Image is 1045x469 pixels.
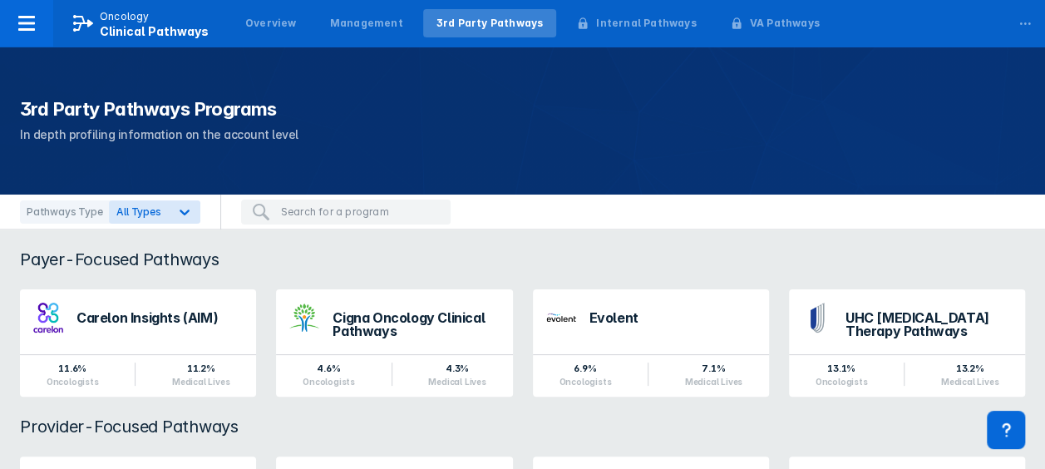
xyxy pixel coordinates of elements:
[276,289,512,397] a: Cigna Oncology Clinical Pathways4.6%Oncologists4.3%Medical Lives
[172,362,229,375] div: 11.2%
[20,200,109,224] div: Pathways Type
[100,24,209,38] span: Clinical Pathways
[684,362,742,375] div: 7.1%
[423,9,557,37] a: 3rd Party Pathways
[303,362,355,375] div: 4.6%
[100,9,150,24] p: Oncology
[232,9,310,37] a: Overview
[33,303,63,333] img: carelon-insights.png
[802,303,832,333] img: uhc-pathways.png
[428,377,486,387] div: Medical Lives
[941,362,998,375] div: 13.2%
[76,311,243,324] div: Carelon Insights (AIM)
[546,303,576,333] img: new-century-health.png
[330,16,403,31] div: Management
[47,362,99,375] div: 11.6%
[1008,2,1042,37] div: ...
[816,377,868,387] div: Oncologists
[816,362,868,375] div: 13.1%
[317,9,417,37] a: Management
[684,377,742,387] div: Medical Lives
[533,289,769,397] a: Evolent6.9%Oncologists7.1%Medical Lives
[845,311,1012,338] div: UHC [MEDICAL_DATA] Therapy Pathways
[172,377,229,387] div: Medical Lives
[596,16,696,31] div: Internal Pathways
[559,362,611,375] div: 6.9%
[987,411,1025,449] div: Contact Support
[333,311,499,338] div: Cigna Oncology Clinical Pathways
[436,16,544,31] div: 3rd Party Pathways
[20,289,256,397] a: Carelon Insights (AIM)11.6%Oncologists11.2%Medical Lives
[289,303,319,333] img: cigna-oncology-clinical-pathways.png
[789,289,1025,397] a: UHC [MEDICAL_DATA] Therapy Pathways13.1%Oncologists13.2%Medical Lives
[245,16,297,31] div: Overview
[281,205,441,220] input: Search for a program
[20,125,1025,145] p: In depth profiling information on the account level
[116,205,160,218] span: All Types
[20,96,1025,121] h1: 3rd Party Pathways Programs
[750,16,820,31] div: VA Pathways
[428,362,486,375] div: 4.3%
[941,377,998,387] div: Medical Lives
[303,377,355,387] div: Oncologists
[559,377,611,387] div: Oncologists
[47,377,99,387] div: Oncologists
[589,311,756,324] div: Evolent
